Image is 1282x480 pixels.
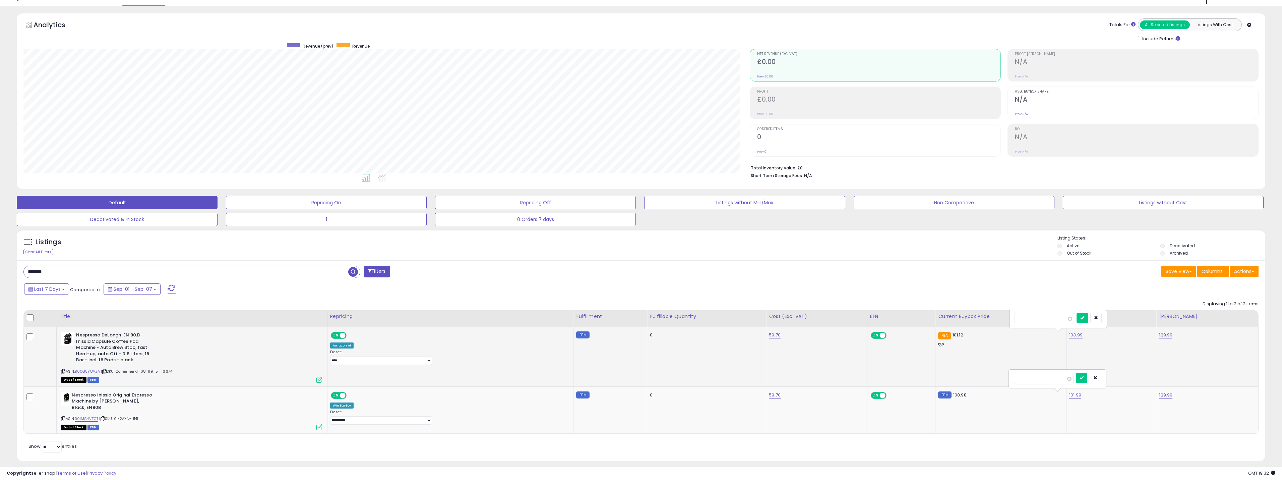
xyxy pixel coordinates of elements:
[1248,470,1275,476] span: 2025-09-15 19:32 GMT
[938,332,951,339] small: FBA
[75,416,98,422] a: B01MG4VZCT
[1015,150,1028,154] small: Prev: N/A
[953,332,963,338] span: 101.12
[576,313,644,320] div: Fulfillment
[1067,243,1079,249] label: Active
[330,342,354,349] div: Amazon AI
[1133,35,1188,42] div: Include Returns
[330,350,568,365] div: Preset:
[70,286,101,293] span: Compared to:
[104,283,161,295] button: Sep-01 - Sep-07
[24,283,69,295] button: Last 7 Days
[871,392,880,398] span: ON
[757,74,773,78] small: Prev: £0.00
[1170,250,1188,256] label: Archived
[23,249,53,255] div: Clear All Filters
[435,213,636,226] button: 0 Orders 7 days
[330,403,354,409] div: Win BuyBox
[1069,313,1154,320] div: Min Price
[644,196,845,209] button: Listings without Min/Max
[1057,235,1265,242] p: Listing States:
[751,165,796,171] b: Total Inventory Value:
[34,20,78,31] h5: Analytics
[1015,133,1258,142] h2: N/A
[87,425,100,430] span: FBM
[36,237,61,247] h5: Listings
[61,392,70,406] img: 31s9OOltvzL._SL40_.jpg
[1140,20,1190,29] button: All Selected Listings
[576,331,589,338] small: FBM
[226,213,427,226] button: 1
[1109,22,1136,28] div: Totals For
[352,43,370,49] span: Revenue
[435,196,636,209] button: Repricing Off
[1159,313,1256,320] div: [PERSON_NAME]
[1015,127,1258,131] span: ROI
[303,43,333,49] span: Revenue (prev)
[345,392,356,398] span: OFF
[61,332,74,345] img: 41gvuiHF6EL._SL40_.jpg
[99,416,139,421] span: | SKU: 0I-2AXN-H14L
[938,391,951,398] small: FBM
[87,377,100,383] span: FBM
[1159,392,1172,398] a: 129.99
[757,150,767,154] small: Prev: 0
[28,443,77,449] span: Show: entries
[1015,74,1028,78] small: Prev: N/A
[330,410,568,425] div: Preset:
[1161,266,1196,277] button: Save View
[885,333,896,338] span: OFF
[61,332,322,382] div: ASIN:
[17,213,218,226] button: Deactivated & In Stock
[751,163,1254,171] li: £0
[885,392,896,398] span: OFF
[1015,112,1028,116] small: Prev: N/A
[59,313,324,320] div: Title
[34,286,61,292] span: Last 7 Days
[7,470,31,476] strong: Copyright
[769,313,864,320] div: Cost (Exc. VAT)
[1159,332,1172,338] a: 129.99
[871,333,880,338] span: ON
[76,332,158,365] b: Nespresso DeLonghi EN 80.B - Inissia Capsule Coffee Pod Machine - Auto Brew Stop, fast Heat-up, a...
[953,392,967,398] span: 100.98
[345,333,356,338] span: OFF
[226,196,427,209] button: Repricing On
[72,392,153,413] b: Nespresso Inissia Original Espresso Machine by [PERSON_NAME], Black, EN80B
[870,313,933,320] div: EFN
[1197,266,1229,277] button: Columns
[114,286,152,292] span: Sep-01 - Sep-07
[61,425,86,430] span: All listings that are currently out of stock and unavailable for purchase on Amazon
[75,369,100,374] a: B00G5YOVZA
[61,377,86,383] span: All listings that are currently out of stock and unavailable for purchase on Amazon
[7,470,116,477] div: seller snap | |
[331,333,340,338] span: ON
[757,127,1000,131] span: Ordered Items
[650,332,761,338] div: 0
[331,392,340,398] span: ON
[1067,250,1091,256] label: Out of Stock
[757,90,1000,94] span: Profit
[1015,90,1258,94] span: Avg. Buybox Share
[1015,58,1258,67] h2: N/A
[757,52,1000,56] span: Net Revenue (Exc. VAT)
[1015,96,1258,105] h2: N/A
[1230,266,1259,277] button: Actions
[1203,301,1259,307] div: Displaying 1 to 2 of 2 items
[757,133,1000,142] h2: 0
[57,470,86,476] a: Terms of Use
[769,392,781,398] a: 59.70
[1069,332,1083,338] a: 103.99
[804,172,812,179] span: N/A
[757,58,1000,67] h2: £0.00
[1015,52,1258,56] span: Profit [PERSON_NAME]
[1170,243,1195,249] label: Deactivated
[757,112,773,116] small: Prev: £0.00
[61,392,322,429] div: ASIN:
[101,369,172,374] span: | SKU: Coffeefriend_68_119_5__6674
[1189,20,1239,29] button: Listings With Cost
[17,196,218,209] button: Default
[576,391,589,398] small: FBM
[854,196,1054,209] button: Non Competitive
[650,392,761,398] div: 0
